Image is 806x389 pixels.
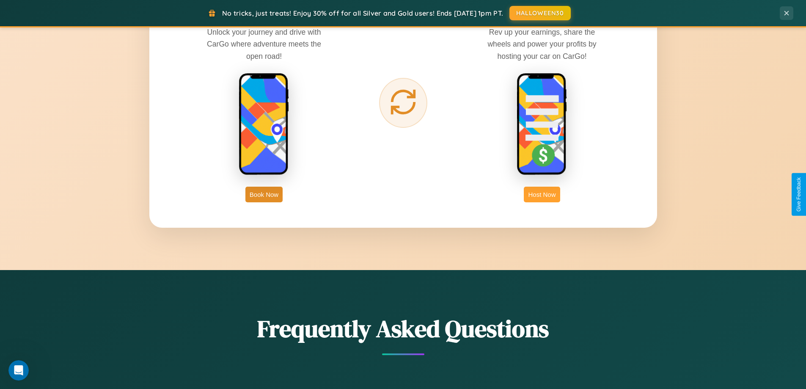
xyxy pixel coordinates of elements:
[796,177,802,212] div: Give Feedback
[479,26,605,62] p: Rev up your earnings, share the wheels and power your profits by hosting your car on CarGo!
[517,73,567,176] img: host phone
[245,187,283,202] button: Book Now
[509,6,571,20] button: HALLOWEEN30
[8,360,29,381] iframe: Intercom live chat
[222,9,503,17] span: No tricks, just treats! Enjoy 30% off for all Silver and Gold users! Ends [DATE] 1pm PT.
[149,312,657,345] h2: Frequently Asked Questions
[239,73,289,176] img: rent phone
[201,26,327,62] p: Unlock your journey and drive with CarGo where adventure meets the open road!
[524,187,560,202] button: Host Now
